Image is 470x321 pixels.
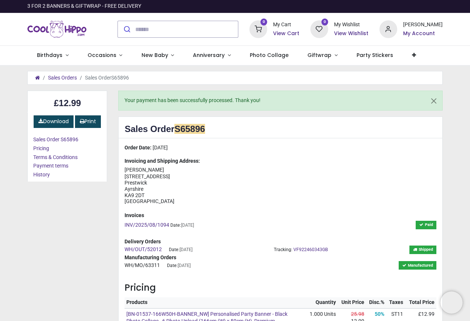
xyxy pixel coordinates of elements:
[27,3,141,10] div: 3 FOR 2 BANNERS & GIFTWRAP - FREE DELIVERY
[357,51,393,59] span: Party Stickers
[27,46,78,65] a: Birthdays
[306,297,338,308] th: Quantity
[409,299,435,305] span: Total Price
[310,26,328,32] a: 0
[75,116,101,128] a: Print
[421,311,435,317] span: 12.99
[118,21,135,37] button: Submit
[125,297,305,308] th: Products
[178,263,191,268] span: [DATE]
[125,167,164,173] span: [PERSON_NAME]
[37,51,62,59] span: Birthdays
[170,222,194,229] div: Date:
[125,222,169,228] span: INV/2025/08/1094
[142,51,168,59] span: New Baby
[54,98,81,108] b: £
[408,263,433,268] b: Manufactured
[321,18,328,26] sup: 0
[59,98,81,108] span: 12.99
[28,144,101,153] a: Pricing
[369,299,384,305] span: Disc.%
[418,311,435,317] span: £
[28,135,101,144] a: Sales Order S65896
[88,51,116,59] span: Occasions
[169,247,193,253] div: Date:
[292,247,328,252] a: VF922460343GB
[293,247,328,252] span: VF922460343GB
[260,18,268,26] sup: 0
[27,19,86,40] a: Logo of Cool Hippo
[125,262,160,268] span: WH/MO/63311
[324,311,336,317] span: Units
[440,291,463,314] iframe: Brevo live chat
[35,75,40,81] a: Home
[85,75,111,81] span: Sales Order
[28,153,101,162] a: Terms & Conditions
[125,173,275,205] span: [STREET_ADDRESS] Prestwick Ayrshire KA9 2DT [GEOGRAPHIC_DATA]
[249,26,267,32] a: 0
[125,246,162,252] span: WH/OUT/52012
[28,170,101,179] a: History
[273,30,299,37] a: View Cart
[403,21,443,28] div: [PERSON_NAME]
[274,247,328,253] div: Tracking:
[125,222,170,228] a: INV/2025/08/1094
[180,247,193,252] span: [DATE]
[334,30,368,37] a: View Wishlist
[250,51,289,59] span: Photo Collage
[48,75,77,81] a: Sales Orders
[273,21,299,28] div: My Cart
[125,97,424,104] p: Your payment has been successfully processed. Thank you!
[184,46,241,65] a: Anniversary
[298,46,347,65] a: Giftwrap
[174,124,205,134] em: S65896
[181,223,194,228] span: [DATE]
[307,51,331,59] span: Giftwrap
[337,297,366,308] th: Unit Price
[334,21,368,28] div: My Wishlist
[34,116,74,128] a: Download
[77,74,129,82] li: S65896
[425,222,433,227] b: Paid
[375,311,384,317] strong: 50%
[310,311,323,317] span: 1.000
[125,254,176,260] strong: Manufacturing Orders
[389,299,403,305] span: Taxes
[125,281,436,294] h3: Pricing
[125,239,161,244] strong: Delivery Orders
[132,46,184,65] a: New Baby
[403,30,443,37] a: My Account
[391,311,403,317] span: ST11
[153,145,168,151] span: [DATE]
[27,19,86,40] img: Cool Hippo
[78,46,132,65] a: Occasions
[339,311,364,318] div: 25.98
[287,3,443,10] iframe: Customer reviews powered by Trustpilot
[167,263,191,269] div: Date:
[125,145,151,151] strong: Order Date:
[125,246,163,252] a: WH/OUT/52012
[125,123,436,135] h2: Sales Order
[193,51,225,59] span: Anniversary
[425,91,442,111] button: Dismiss
[125,158,275,165] strong: Invoicing and Shipping Address:
[28,162,101,170] a: Payment terms
[125,212,436,219] strong: Invoices
[419,247,433,252] b: Shipped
